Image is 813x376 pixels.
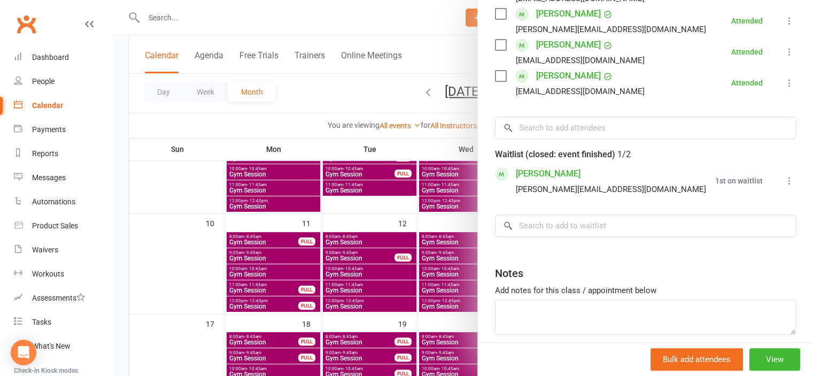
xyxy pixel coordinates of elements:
[32,77,55,86] div: People
[14,45,113,70] a: Dashboard
[11,340,36,365] div: Open Intercom Messenger
[516,85,645,98] div: [EMAIL_ADDRESS][DOMAIN_NAME]
[14,214,113,238] a: Product Sales
[516,165,580,182] a: [PERSON_NAME]
[32,197,75,206] div: Automations
[32,53,69,62] div: Dashboard
[32,318,51,326] div: Tasks
[715,177,763,185] div: 1st on waitlist
[14,310,113,334] a: Tasks
[32,149,58,158] div: Reports
[516,22,706,36] div: [PERSON_NAME][EMAIL_ADDRESS][DOMAIN_NAME]
[32,101,63,110] div: Calendar
[14,94,113,118] a: Calendar
[651,348,743,371] button: Bulk add attendees
[731,17,763,25] div: Attended
[731,48,763,56] div: Attended
[14,118,113,142] a: Payments
[525,149,615,159] span: (closed: event finished)
[14,262,113,286] a: Workouts
[32,125,66,134] div: Payments
[731,79,763,87] div: Attended
[495,117,796,139] input: Search to add attendees
[14,70,113,94] a: People
[32,221,78,230] div: Product Sales
[617,147,631,162] div: 1/2
[495,214,796,237] input: Search to add to waitlist
[536,5,601,22] a: [PERSON_NAME]
[749,348,800,371] button: View
[536,36,601,53] a: [PERSON_NAME]
[516,53,645,67] div: [EMAIL_ADDRESS][DOMAIN_NAME]
[32,173,66,182] div: Messages
[516,182,706,196] div: [PERSON_NAME][EMAIL_ADDRESS][DOMAIN_NAME]
[14,334,113,358] a: What's New
[32,294,85,302] div: Assessments
[14,166,113,190] a: Messages
[495,147,631,162] div: Waitlist
[495,284,796,297] div: Add notes for this class / appointment below
[32,245,58,254] div: Waivers
[495,266,523,281] div: Notes
[32,342,71,350] div: What's New
[13,11,40,37] a: Clubworx
[14,190,113,214] a: Automations
[14,142,113,166] a: Reports
[14,238,113,262] a: Waivers
[14,286,113,310] a: Assessments
[32,270,64,278] div: Workouts
[536,67,601,85] a: [PERSON_NAME]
